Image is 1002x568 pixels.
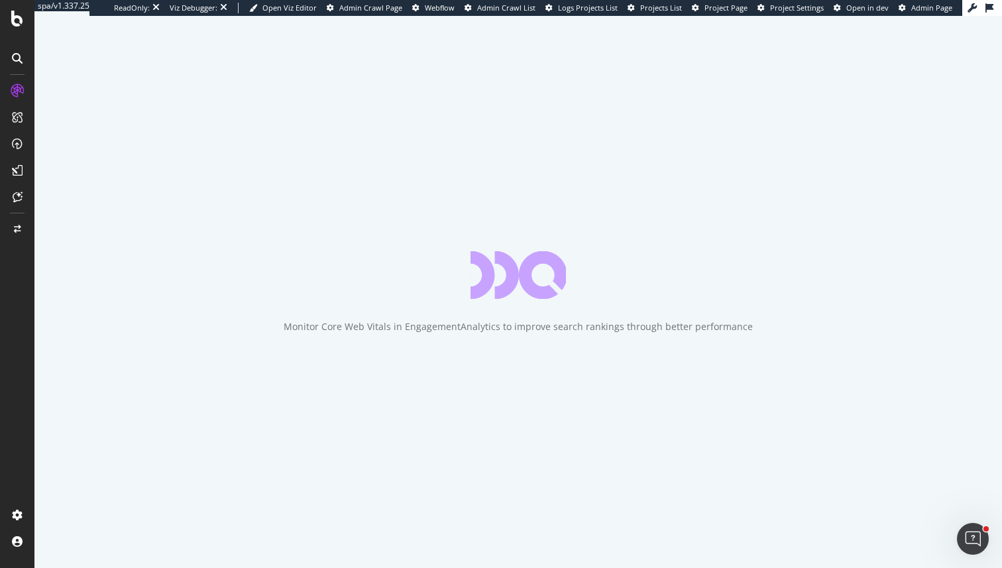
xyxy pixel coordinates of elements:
div: Monitor Core Web Vitals in EngagementAnalytics to improve search rankings through better performance [284,320,753,333]
span: Open in dev [846,3,889,13]
a: Project Page [692,3,748,13]
span: Open Viz Editor [262,3,317,13]
span: Logs Projects List [558,3,618,13]
span: Projects List [640,3,682,13]
a: Admin Page [899,3,952,13]
iframe: Intercom live chat [957,523,989,555]
a: Open in dev [834,3,889,13]
a: Admin Crawl List [465,3,535,13]
a: Logs Projects List [545,3,618,13]
a: Admin Crawl Page [327,3,402,13]
div: Viz Debugger: [170,3,217,13]
div: ReadOnly: [114,3,150,13]
a: Open Viz Editor [249,3,317,13]
a: Project Settings [757,3,824,13]
span: Webflow [425,3,455,13]
div: animation [471,251,566,299]
span: Admin Crawl List [477,3,535,13]
a: Webflow [412,3,455,13]
a: Projects List [628,3,682,13]
span: Admin Crawl Page [339,3,402,13]
span: Project Page [704,3,748,13]
span: Project Settings [770,3,824,13]
span: Admin Page [911,3,952,13]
